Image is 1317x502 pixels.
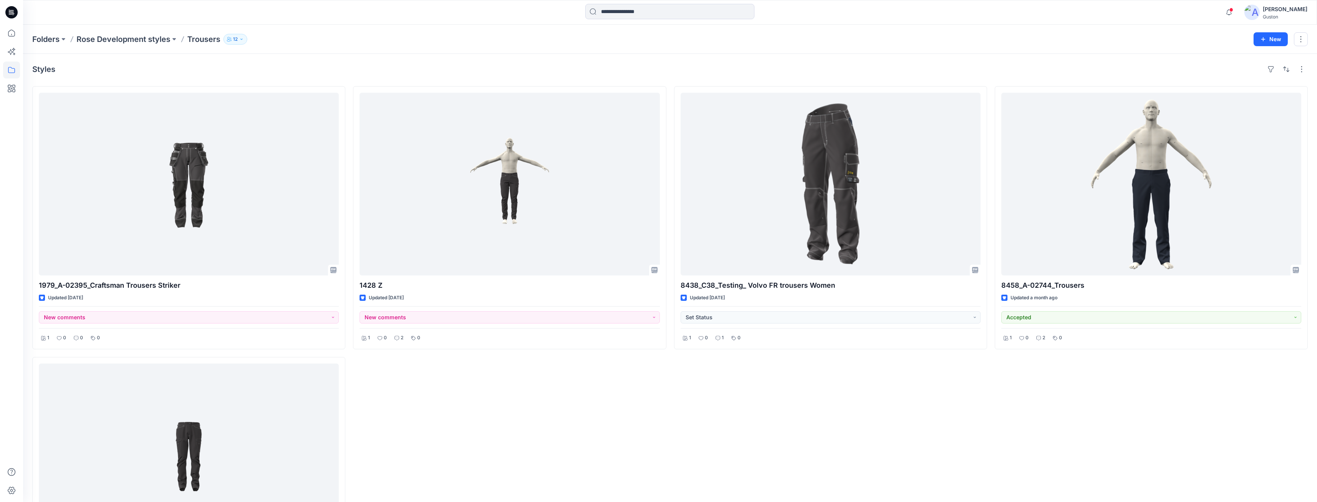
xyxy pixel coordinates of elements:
[1001,280,1301,291] p: 8458_A-02744_Trousers
[1254,32,1288,46] button: New
[369,294,404,302] p: Updated [DATE]
[368,334,370,342] p: 1
[187,34,220,45] p: Trousers
[1263,5,1307,14] div: [PERSON_NAME]
[705,334,708,342] p: 0
[401,334,403,342] p: 2
[80,334,83,342] p: 0
[1059,334,1062,342] p: 0
[233,35,238,43] p: 12
[681,280,981,291] p: 8438_C38_Testing_ Volvo FR trousers Women
[1010,334,1012,342] p: 1
[384,334,387,342] p: 0
[1026,334,1029,342] p: 0
[360,280,659,291] p: 1428 Z
[689,334,691,342] p: 1
[417,334,420,342] p: 0
[63,334,66,342] p: 0
[360,93,659,275] a: 1428 Z
[1011,294,1057,302] p: Updated a month ago
[681,93,981,275] a: 8438_C38_Testing_ Volvo FR trousers Women
[1001,93,1301,275] a: 8458_A-02744_Trousers
[223,34,247,45] button: 12
[32,34,60,45] a: Folders
[39,93,339,275] a: 1979_A-02395_Craftsman Trousers Striker
[77,34,170,45] a: Rose Development styles
[97,334,100,342] p: 0
[738,334,741,342] p: 0
[39,280,339,291] p: 1979_A-02395_Craftsman Trousers Striker
[1263,14,1307,20] div: Guston
[48,294,83,302] p: Updated [DATE]
[722,334,724,342] p: 1
[1244,5,1260,20] img: avatar
[32,65,55,74] h4: Styles
[690,294,725,302] p: Updated [DATE]
[1042,334,1045,342] p: 2
[47,334,49,342] p: 1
